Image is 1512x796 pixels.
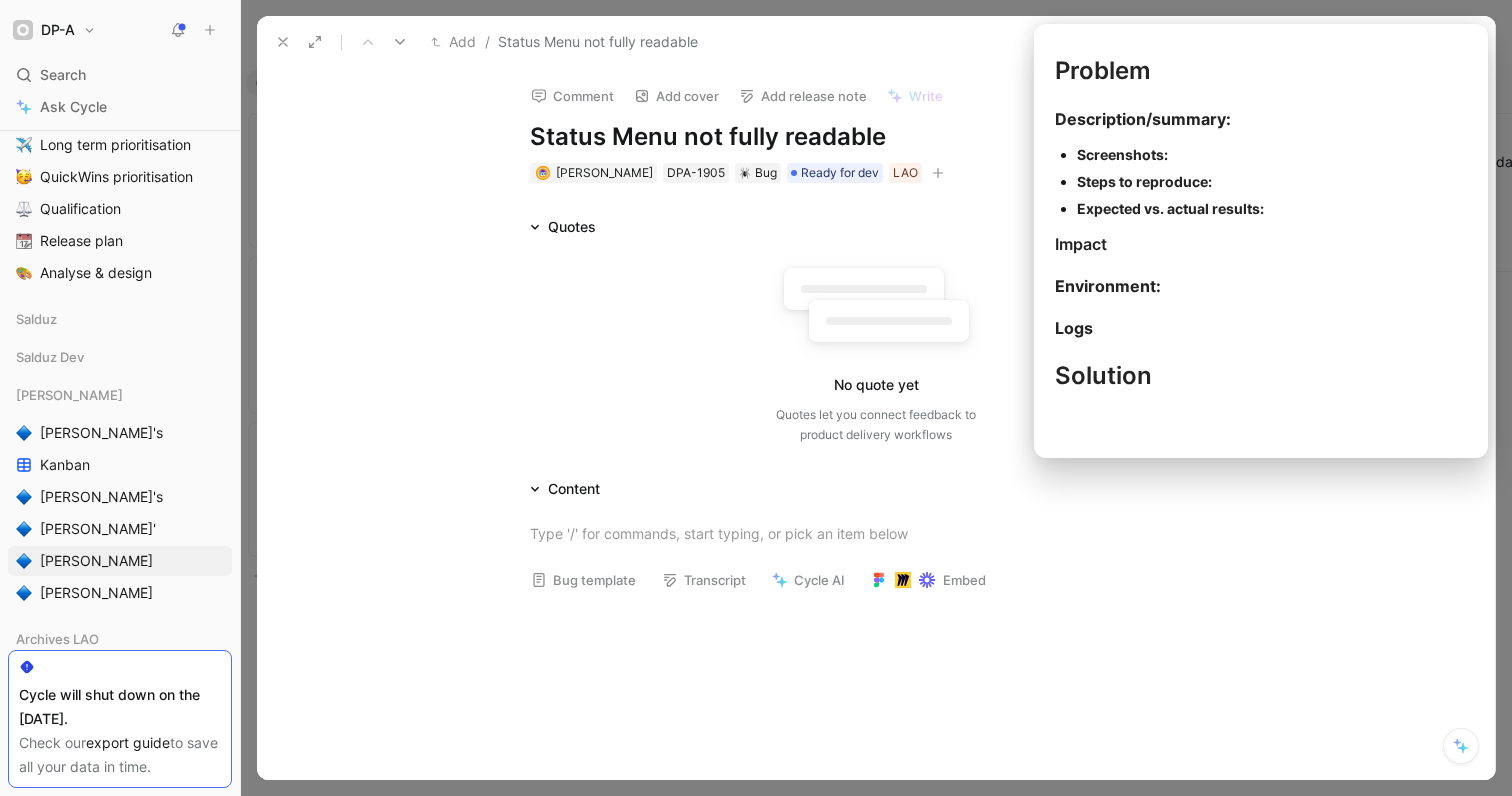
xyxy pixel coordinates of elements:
[625,82,728,110] button: Add cover
[8,482,232,512] a: 🔷[PERSON_NAME]'s
[485,30,490,54] span: /
[909,87,943,105] span: Write
[12,549,36,573] button: 🔷
[730,82,876,110] button: Add release note
[548,477,600,501] div: Content
[16,309,57,329] span: Salduz
[40,551,153,571] span: [PERSON_NAME]
[801,163,879,183] span: Ready for dev
[653,566,755,594] button: Transcript
[8,514,232,544] a: 🔷[PERSON_NAME]'
[40,63,86,87] span: Search
[12,581,36,605] button: 🔷
[16,265,32,281] img: 🎨
[12,133,36,157] button: ✈️
[8,304,232,334] div: Salduz
[8,304,232,340] div: Salduz
[40,583,153,603] span: [PERSON_NAME]
[12,197,36,221] button: ⚖️
[878,82,952,110] button: Write
[8,578,232,608] a: 🔷[PERSON_NAME]
[12,485,36,509] button: 🔷
[548,215,596,239] div: Quotes
[40,167,193,187] span: QuickWins prioritisation
[19,731,221,779] div: Check our to save all your data in time.
[12,517,36,541] button: 🔷
[12,421,36,445] button: 🔷
[8,418,232,448] a: 🔷[PERSON_NAME]'s
[12,261,36,285] button: 🎨
[16,201,32,217] img: ⚖️
[8,624,232,654] div: Archives LAO
[8,258,232,288] a: 🎨Analyse & design
[8,130,232,160] a: ✈️Long term prioritisation
[8,60,232,90] div: Search
[1055,276,1161,296] strong: Environment:
[16,169,32,185] img: 🥳
[787,163,883,183] div: Ready for dev
[8,624,232,660] div: Archives LAO
[13,20,33,40] img: DP-A
[1033,215,1165,239] button: No recommendation
[1055,45,1467,97] h1: Problem
[40,135,191,155] span: Long term prioritisation
[537,167,548,178] img: avatar
[8,380,232,608] div: [PERSON_NAME]🔷[PERSON_NAME]'sKanban🔷[PERSON_NAME]'s🔷[PERSON_NAME]'🔷[PERSON_NAME]🔷[PERSON_NAME]
[1055,109,1231,129] strong: Description/summary:
[16,629,99,649] span: Archives LAO
[522,477,608,501] div: Content
[1077,200,1264,217] strong: Expected vs. actual results:
[40,519,156,539] span: [PERSON_NAME]'
[40,231,123,251] span: Release plan
[8,16,101,44] button: DP-ADP-A
[40,263,152,283] span: Analyse & design
[862,566,995,594] button: Embed
[40,423,163,443] span: [PERSON_NAME]'s
[16,137,32,153] img: ✈️
[8,450,232,480] a: Kanban
[40,455,90,475] span: Kanban
[426,30,481,54] button: Add
[40,487,163,507] span: [PERSON_NAME]'s
[522,82,623,110] button: Comment
[16,521,32,537] img: 🔷
[86,734,170,751] a: export guide
[40,95,107,119] span: Ask Cycle
[8,162,232,192] a: 🥳QuickWins prioritisation
[40,199,121,219] span: Qualification
[12,165,36,189] button: 🥳
[667,163,725,183] div: DPA-1905
[8,546,232,576] a: 🔷[PERSON_NAME]
[16,585,32,601] img: 🔷
[12,229,36,253] button: 📆
[735,163,781,183] div: 🕷️Bug
[1077,173,1212,190] strong: Steps to reproduce:
[8,342,232,378] div: Salduz Dev
[16,385,123,405] span: [PERSON_NAME]
[522,566,645,594] button: Bug template
[739,163,777,183] div: Bug
[8,92,232,122] a: Ask Cycle
[16,347,84,367] span: Salduz Dev
[522,215,604,239] div: Quotes
[16,489,32,505] img: 🔷
[498,30,698,54] span: Status Menu not fully readable
[8,194,232,224] a: ⚖️Qualification
[1077,146,1168,163] strong: Screenshots:
[1055,318,1093,338] strong: Logs
[893,163,918,183] div: LAO
[8,226,232,256] a: 📆Release plan
[776,405,976,445] div: Quotes let you connect feedback to product delivery workflows
[1055,224,1467,264] h3: Impact
[16,233,32,249] img: 📆
[530,121,1222,153] h1: Status Menu not fully readable
[1055,350,1467,402] h1: Solution
[763,566,854,594] button: Cycle AI
[834,373,919,397] div: No quote yet
[41,21,75,39] h1: DP-A
[16,553,32,569] img: 🔷
[8,380,232,410] div: [PERSON_NAME]
[19,683,221,731] div: Cycle will shut down on the [DATE].
[16,425,32,441] img: 🔷
[556,165,653,180] span: [PERSON_NAME]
